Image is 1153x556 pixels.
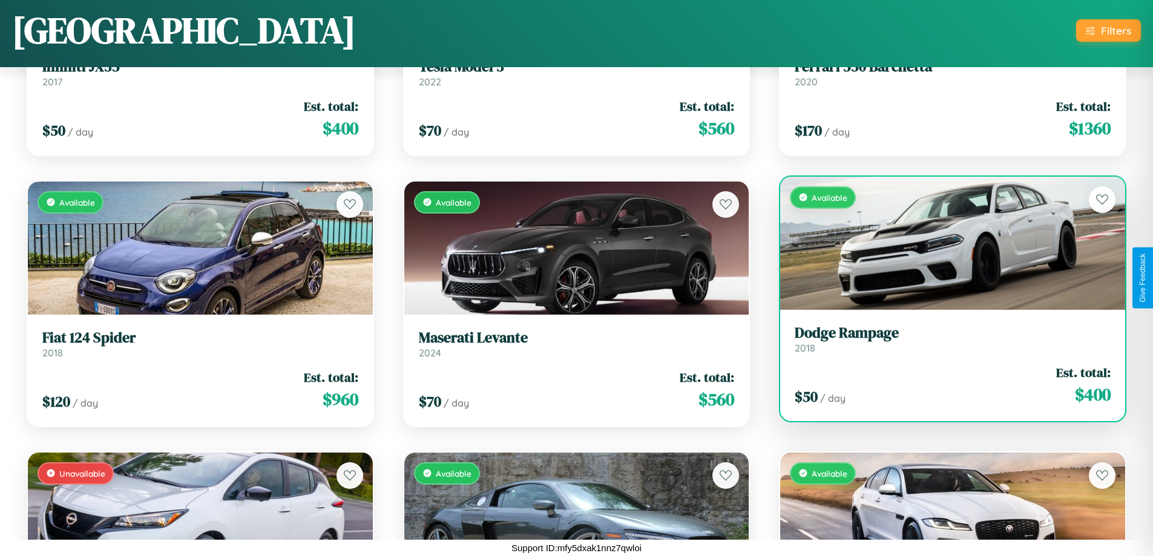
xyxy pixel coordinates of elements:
span: Available [812,468,847,479]
span: 2022 [419,76,441,88]
a: Ferrari 550 Barchetta2020 [795,58,1111,88]
h3: Dodge Rampage [795,324,1111,342]
span: $ 1360 [1069,116,1111,140]
div: Give Feedback [1138,253,1147,303]
span: Available [436,197,471,208]
span: / day [820,392,846,404]
span: $ 50 [42,120,65,140]
span: Est. total: [304,368,358,386]
span: Unavailable [59,468,105,479]
span: Est. total: [1056,97,1111,115]
span: $ 960 [323,387,358,411]
h3: Maserati Levante [419,329,735,347]
span: Est. total: [680,368,734,386]
p: Support ID: mfy5dxak1nnz7qwloi [511,540,642,556]
h3: Ferrari 550 Barchetta [795,58,1111,76]
span: $ 70 [419,391,441,411]
span: 2018 [795,342,815,354]
h3: Fiat 124 Spider [42,329,358,347]
div: Filters [1101,24,1131,37]
span: 2024 [419,347,441,359]
span: / day [444,397,469,409]
h1: [GEOGRAPHIC_DATA] [12,5,356,55]
span: $ 50 [795,387,818,407]
span: Est. total: [1056,364,1111,381]
span: $ 400 [1075,382,1111,407]
span: $ 560 [698,387,734,411]
span: $ 400 [323,116,358,140]
span: / day [68,126,93,138]
a: Maserati Levante2024 [419,329,735,359]
span: Est. total: [304,97,358,115]
span: / day [444,126,469,138]
span: / day [824,126,850,138]
h3: Infiniti JX35 [42,58,358,76]
a: Tesla Model 32022 [419,58,735,88]
h3: Tesla Model 3 [419,58,735,76]
span: 2020 [795,76,818,88]
a: Infiniti JX352017 [42,58,358,88]
span: Available [812,192,847,203]
span: $ 170 [795,120,822,140]
span: 2017 [42,76,62,88]
span: / day [73,397,98,409]
span: $ 120 [42,391,70,411]
span: Available [59,197,95,208]
span: 2018 [42,347,63,359]
span: $ 560 [698,116,734,140]
span: Available [436,468,471,479]
a: Dodge Rampage2018 [795,324,1111,354]
span: Est. total: [680,97,734,115]
span: $ 70 [419,120,441,140]
button: Filters [1076,19,1141,42]
a: Fiat 124 Spider2018 [42,329,358,359]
